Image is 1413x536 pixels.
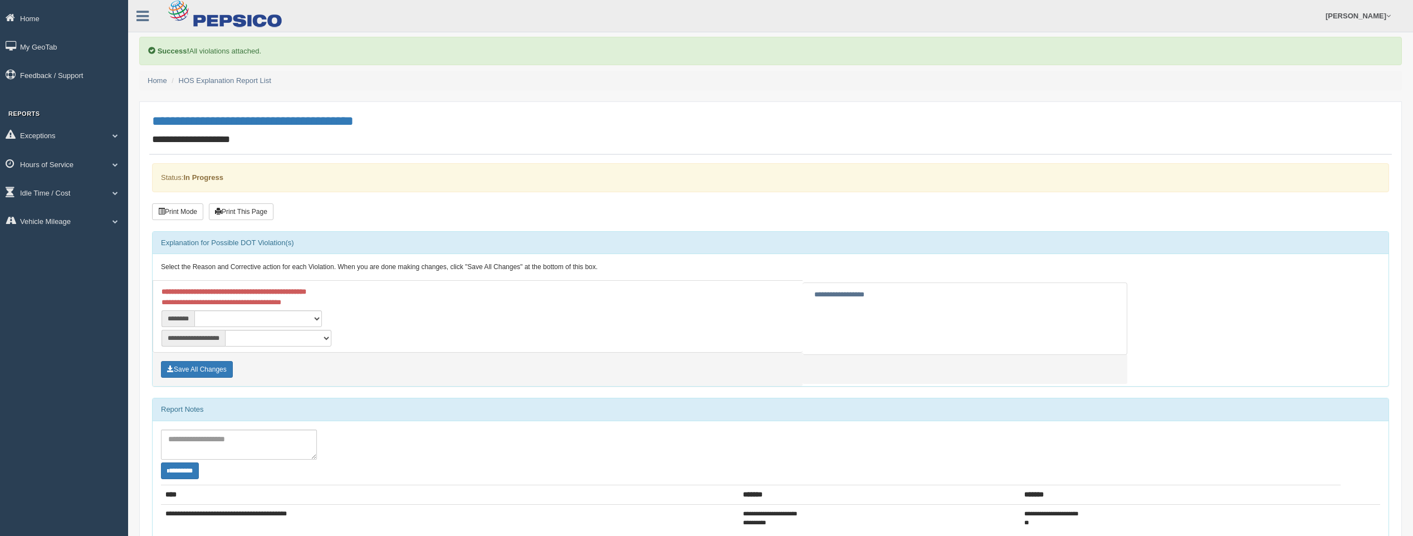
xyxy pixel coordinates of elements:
div: Explanation for Possible DOT Violation(s) [153,232,1388,254]
div: Select the Reason and Corrective action for each Violation. When you are done making changes, cli... [153,254,1388,281]
div: All violations attached. [139,37,1402,65]
strong: In Progress [183,173,223,182]
a: Home [148,76,167,85]
button: Print This Page [209,203,273,220]
div: Report Notes [153,398,1388,421]
button: Change Filter Options [161,462,199,479]
a: HOS Explanation Report List [179,76,271,85]
button: Save [161,361,233,378]
div: Status: [152,163,1389,192]
button: Print Mode [152,203,203,220]
b: Success! [158,47,189,55]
